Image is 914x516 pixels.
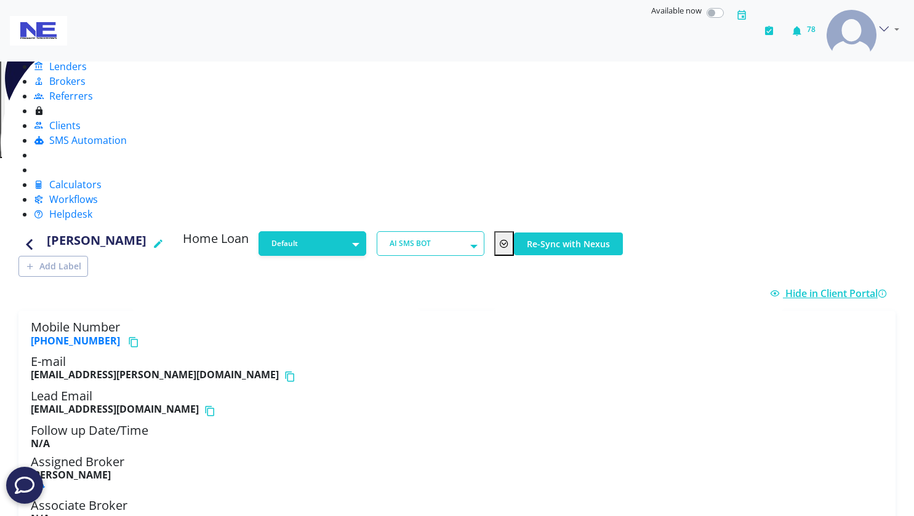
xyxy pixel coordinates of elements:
[49,89,93,103] span: Referrers
[31,334,120,347] a: [PHONE_NUMBER]
[31,468,111,482] b: [PERSON_NAME]
[34,89,93,103] a: Referrers
[18,256,88,277] button: Add Label
[770,287,891,300] a: Hide in Client Portal
[127,335,144,349] button: Copy phone
[34,119,81,132] a: Clients
[31,403,199,418] b: [EMAIL_ADDRESS][DOMAIN_NAME]
[31,369,279,384] b: [EMAIL_ADDRESS][PERSON_NAME][DOMAIN_NAME]
[31,437,50,450] b: N/A
[34,207,92,221] a: Helpdesk
[34,133,127,147] a: SMS Automation
[34,178,102,191] a: Calculators
[49,60,87,73] span: Lenders
[10,16,67,46] img: 231a9f97-7c78-48a2-a5ac-d41aef4686fd-638408894524223264.png
[31,354,883,384] h5: E-mail
[31,320,883,349] h5: Mobile Number
[284,369,300,384] button: Copy email
[49,178,102,191] span: Calculators
[49,133,127,147] span: SMS Automation
[49,119,81,132] span: Clients
[514,232,623,255] button: Re-Sync with Nexus
[259,231,366,256] button: Default
[807,24,816,34] span: 78
[377,231,484,256] button: AI SMS BOT
[204,403,220,418] button: Copy email
[49,193,98,206] span: Workflows
[527,238,610,250] span: Re-Sync with Nexus
[34,60,87,73] a: Lenders
[785,287,891,300] span: Hide in Client Portal
[34,74,86,88] a: Brokers
[31,454,883,493] h5: Assigned Broker
[183,231,249,251] h5: Home Loan
[47,231,146,256] h4: [PERSON_NAME]
[49,207,92,221] span: Helpdesk
[31,422,148,439] span: Follow up Date/Time
[34,193,98,206] a: Workflows
[827,10,876,52] img: svg+xml;base64,PHN2ZyB4bWxucz0iaHR0cDovL3d3dy53My5vcmcvMjAwMC9zdmciIHdpZHRoPSI4MS4zODIiIGhlaWdodD...
[651,5,702,16] span: Available now
[785,5,822,57] button: 78
[49,74,86,88] span: Brokers
[31,389,883,418] h5: Lead Email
